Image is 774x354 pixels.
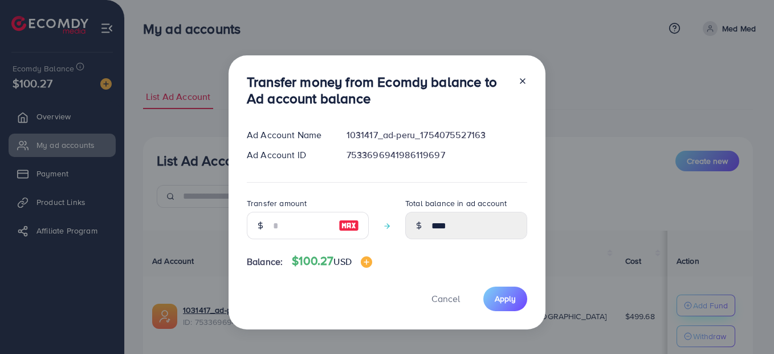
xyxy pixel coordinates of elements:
[238,128,337,142] div: Ad Account Name
[417,287,474,311] button: Cancel
[337,148,536,162] div: 7533696941986119697
[726,303,765,345] iframe: Chat
[431,292,460,305] span: Cancel
[405,198,507,209] label: Total balance in ad account
[247,198,307,209] label: Transfer amount
[247,74,509,107] h3: Transfer money from Ecomdy balance to Ad account balance
[247,255,283,268] span: Balance:
[339,219,359,232] img: image
[292,254,372,268] h4: $100.27
[337,128,536,142] div: 1031417_ad-peru_1754075527163
[483,287,527,311] button: Apply
[361,256,372,268] img: image
[495,293,516,304] span: Apply
[238,148,337,162] div: Ad Account ID
[333,255,351,268] span: USD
